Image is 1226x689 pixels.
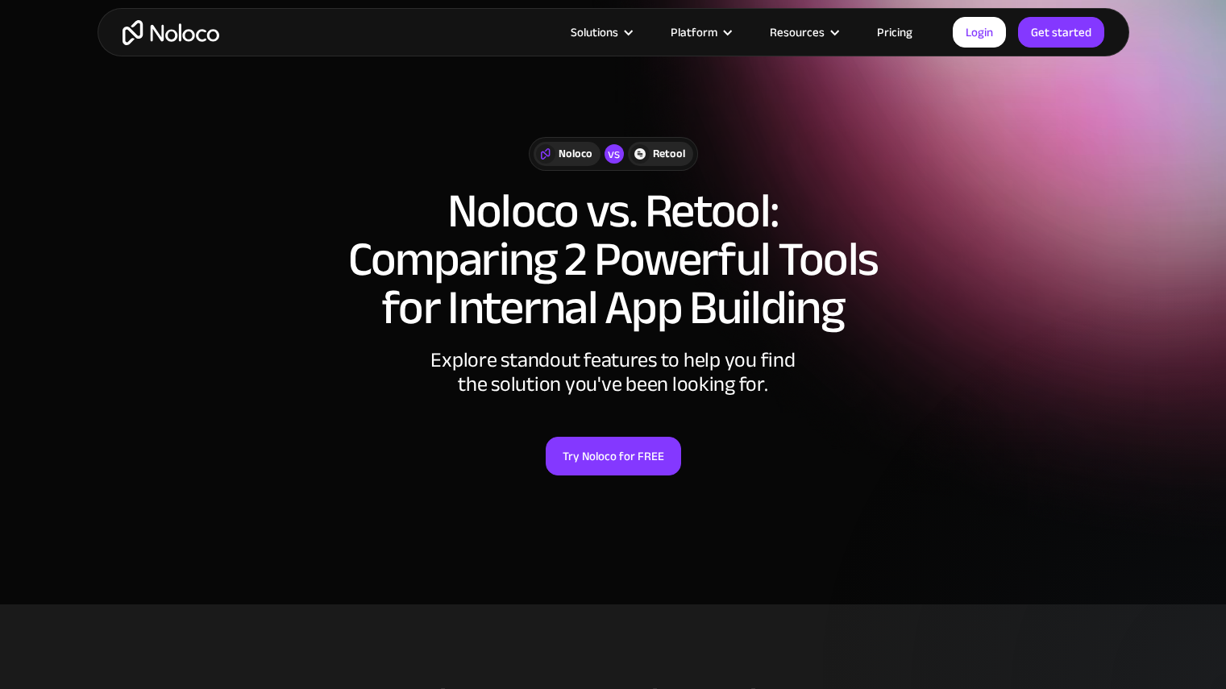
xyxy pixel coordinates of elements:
a: Pricing [857,22,933,43]
div: Noloco [559,145,592,163]
div: Solutions [551,22,650,43]
div: vs [605,144,624,164]
a: home [123,20,219,45]
div: Explore standout features to help you find the solution you've been looking for. [372,348,855,396]
div: Solutions [571,22,618,43]
div: Resources [770,22,825,43]
div: Resources [750,22,857,43]
div: Retool [653,145,685,163]
h1: Noloco vs. Retool: Comparing 2 Powerful Tools for Internal App Building [114,187,1113,332]
a: Try Noloco for FREE [546,437,681,475]
a: Login [953,17,1006,48]
div: Platform [650,22,750,43]
a: Get started [1018,17,1104,48]
div: Platform [671,22,717,43]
